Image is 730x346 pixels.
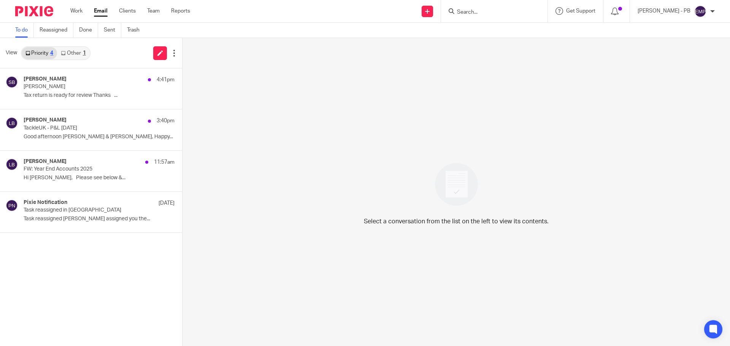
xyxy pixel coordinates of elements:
[147,7,160,15] a: Team
[24,76,67,82] h4: [PERSON_NAME]
[24,134,175,140] p: Good afternoon [PERSON_NAME] & [PERSON_NAME], Happy...
[24,175,175,181] p: Hi [PERSON_NAME], Please see below &...
[57,47,89,59] a: Other1
[15,6,53,16] img: Pixie
[50,51,53,56] div: 4
[70,7,83,15] a: Work
[171,7,190,15] a: Reports
[24,92,175,99] p: Tax return is ready for review Thanks ...
[24,207,144,213] p: Task reassigned in [GEOGRAPHIC_DATA]
[6,158,18,171] img: svg%3E
[157,76,175,84] p: 4:41pm
[694,5,706,17] img: svg%3E
[15,23,34,38] a: To do
[127,23,145,38] a: Trash
[566,8,595,14] span: Get Support
[638,7,690,15] p: [PERSON_NAME] - PB
[24,199,67,206] h4: Pixie Notification
[24,166,144,172] p: FW: Year End Accounts 2025
[83,51,86,56] div: 1
[430,158,483,211] img: image
[24,117,67,123] h4: [PERSON_NAME]
[24,125,144,131] p: TackleUK - P&L [DATE]
[6,49,17,57] span: View
[24,84,144,90] p: [PERSON_NAME]
[6,117,18,129] img: svg%3E
[22,47,57,59] a: Priority4
[24,158,67,165] h4: [PERSON_NAME]
[456,9,525,16] input: Search
[364,217,549,226] p: Select a conversation from the list on the left to view its contents.
[157,117,175,125] p: 3:40pm
[159,199,175,207] p: [DATE]
[24,216,175,222] p: Task reassigned [PERSON_NAME] assigned you the...
[104,23,121,38] a: Sent
[40,23,73,38] a: Reassigned
[6,199,18,212] img: svg%3E
[79,23,98,38] a: Done
[119,7,136,15] a: Clients
[94,7,108,15] a: Email
[6,76,18,88] img: svg%3E
[154,158,175,166] p: 11:57am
